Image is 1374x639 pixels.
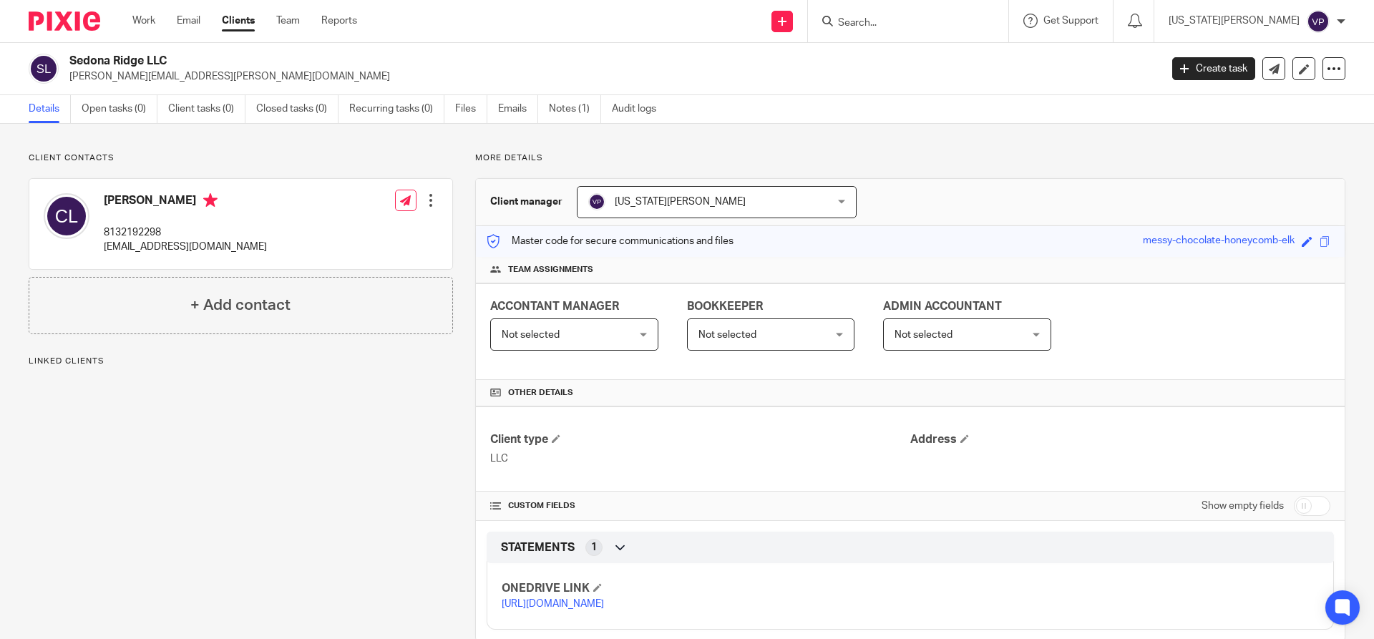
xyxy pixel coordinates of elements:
[29,95,71,123] a: Details
[82,95,157,123] a: Open tasks (0)
[475,152,1345,164] p: More details
[883,301,1002,312] span: ADMIN ACCOUNTANT
[1307,10,1330,33] img: svg%3E
[490,500,910,512] h4: CUSTOM FIELDS
[487,234,734,248] p: Master code for secure communications and files
[501,540,575,555] span: STATEMENTS
[687,301,763,312] span: BOOKKEEPER
[104,193,267,211] h4: [PERSON_NAME]
[615,197,746,207] span: [US_STATE][PERSON_NAME]
[349,95,444,123] a: Recurring tasks (0)
[168,95,245,123] a: Client tasks (0)
[276,14,300,28] a: Team
[837,17,965,30] input: Search
[69,69,1151,84] p: [PERSON_NAME][EMAIL_ADDRESS][PERSON_NAME][DOMAIN_NAME]
[591,540,597,555] span: 1
[222,14,255,28] a: Clients
[549,95,601,123] a: Notes (1)
[502,330,560,340] span: Not selected
[29,54,59,84] img: svg%3E
[698,330,756,340] span: Not selected
[498,95,538,123] a: Emails
[588,193,605,210] img: svg%3E
[1043,16,1098,26] span: Get Support
[29,152,453,164] p: Client contacts
[177,14,200,28] a: Email
[104,240,267,254] p: [EMAIL_ADDRESS][DOMAIN_NAME]
[490,195,562,209] h3: Client manager
[104,225,267,240] p: 8132192298
[490,301,619,312] span: ACCONTANT MANAGER
[1169,14,1300,28] p: [US_STATE][PERSON_NAME]
[502,581,910,596] h4: ONEDRIVE LINK
[203,193,218,208] i: Primary
[1172,57,1255,80] a: Create task
[502,599,604,609] a: [URL][DOMAIN_NAME]
[895,330,952,340] span: Not selected
[612,95,667,123] a: Audit logs
[508,387,573,399] span: Other details
[1202,499,1284,513] label: Show empty fields
[508,264,593,275] span: Team assignments
[190,294,291,316] h4: + Add contact
[910,432,1330,447] h4: Address
[1143,233,1295,250] div: messy-chocolate-honeycomb-elk
[29,356,453,367] p: Linked clients
[256,95,338,123] a: Closed tasks (0)
[69,54,935,69] h2: Sedona Ridge LLC
[455,95,487,123] a: Files
[490,452,910,466] p: LLC
[132,14,155,28] a: Work
[44,193,89,239] img: svg%3E
[321,14,357,28] a: Reports
[490,432,910,447] h4: Client type
[29,11,100,31] img: Pixie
